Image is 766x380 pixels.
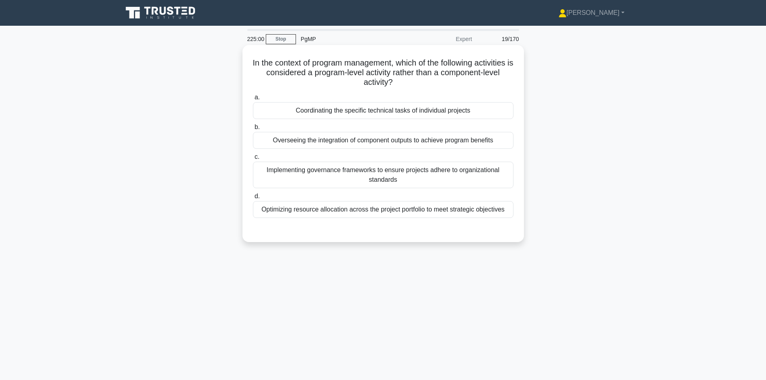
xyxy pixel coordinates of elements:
span: a. [255,94,260,101]
div: 19/170 [477,31,524,47]
div: Optimizing resource allocation across the project portfolio to meet strategic objectives [253,201,513,218]
div: Implementing governance frameworks to ensure projects adhere to organizational standards [253,162,513,188]
div: 225:00 [242,31,266,47]
span: b. [255,123,260,130]
span: d. [255,193,260,199]
div: Coordinating the specific technical tasks of individual projects [253,102,513,119]
div: Overseeing the integration of component outputs to achieve program benefits [253,132,513,149]
div: PgMP [296,31,407,47]
div: Expert [407,31,477,47]
a: [PERSON_NAME] [539,5,644,21]
span: c. [255,153,259,160]
a: Stop [266,34,296,44]
h5: In the context of program management, which of the following activities is considered a program-l... [252,58,514,88]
